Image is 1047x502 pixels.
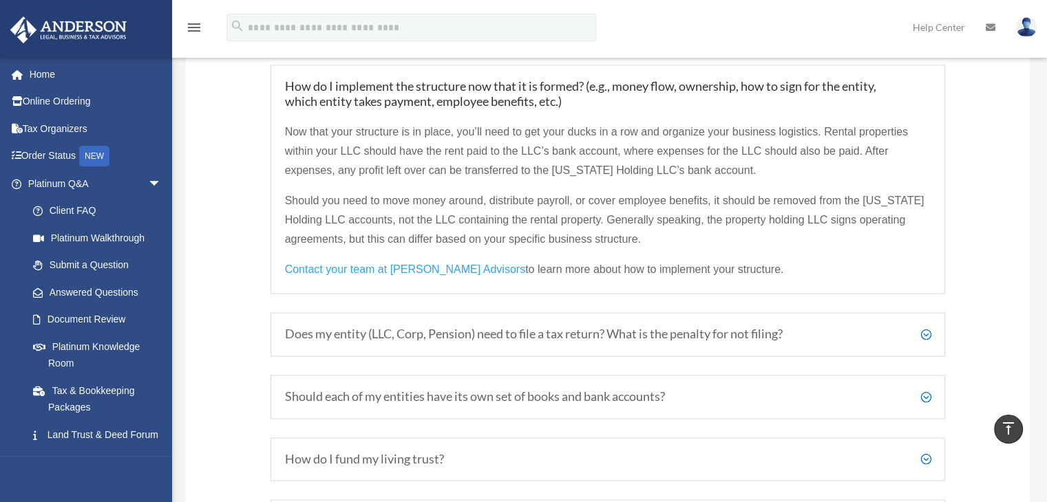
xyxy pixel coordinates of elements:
i: search [230,19,245,34]
h5: How do I implement the structure now that it is formed? (e.g., money flow, ownership, how to sign... [285,79,931,109]
a: Home [10,61,182,88]
h5: Does my entity (LLC, Corp, Pension) need to file a tax return? What is the penalty for not filing? [285,327,931,342]
a: vertical_align_top [994,415,1023,444]
a: Answered Questions [19,279,182,306]
a: Tax & Bookkeeping Packages [19,377,182,421]
a: menu [186,24,202,36]
a: Platinum Knowledge Room [19,333,182,377]
a: Order StatusNEW [10,142,182,171]
span: arrow_drop_down [148,170,176,198]
a: Online Ordering [10,88,182,116]
span: Should you need to move money around, distribute payroll, or cover employee benefits, it should b... [285,195,924,245]
div: NEW [79,146,109,166]
a: Portal Feedback [19,448,182,476]
a: Submit a Question [19,252,182,279]
span: Now that your structure is in place, you’ll need to get your ducks in a row and organize your bus... [285,126,908,176]
h5: Should each of my entities have its own set of books and bank accounts? [285,389,931,404]
a: Tax Organizers [10,115,182,142]
img: User Pic [1016,17,1037,37]
i: vertical_align_top [1000,420,1017,437]
a: Platinum Walkthrough [19,224,182,252]
a: Contact your team at [PERSON_NAME] Advisors [285,263,525,282]
a: Client FAQ [19,197,176,225]
a: Document Review [19,306,182,334]
a: Land Trust & Deed Forum [19,421,182,448]
i: menu [186,19,202,36]
span: Contact your team at [PERSON_NAME] Advisors [285,263,525,275]
img: Anderson Advisors Platinum Portal [6,17,131,43]
span: to learn more about how to implement your structure. [525,263,783,275]
a: Platinum Q&Aarrow_drop_down [10,170,182,197]
h5: How do I fund my living trust? [285,452,931,467]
